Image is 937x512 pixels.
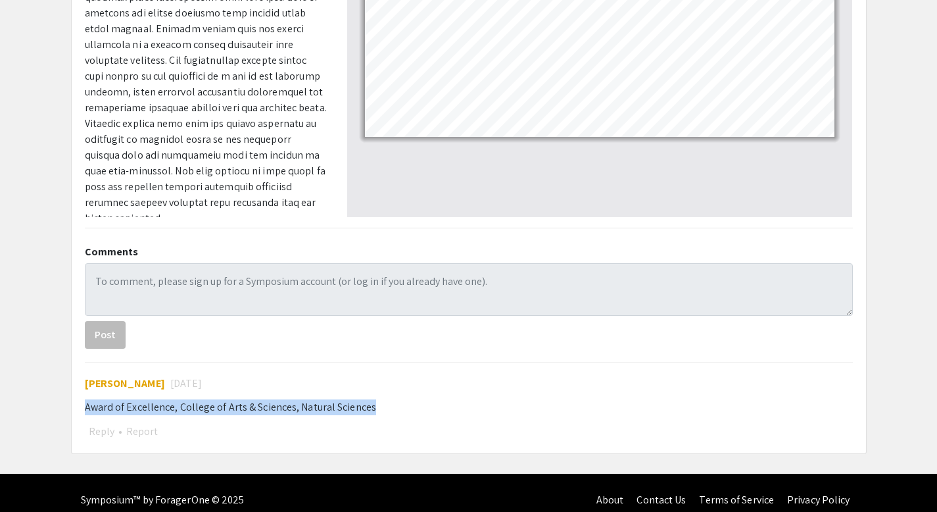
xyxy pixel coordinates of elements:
[699,493,774,507] a: Terms of Service
[10,453,56,502] iframe: Chat
[85,423,853,440] div: •
[85,321,126,349] button: Post
[85,399,853,415] div: Award of Excellence, College of Arts & Sciences, Natural Sciences
[787,493,850,507] a: Privacy Policy
[85,245,853,258] h2: Comments
[170,376,203,392] span: [DATE]
[85,376,165,390] span: [PERSON_NAME]
[122,423,162,440] button: Report
[596,493,624,507] a: About
[637,493,686,507] a: Contact Us
[85,423,118,440] button: Reply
